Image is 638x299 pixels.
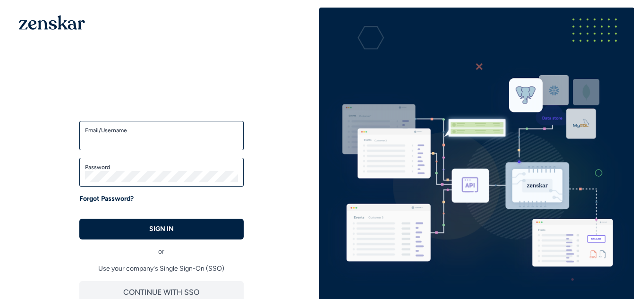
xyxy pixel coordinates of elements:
[149,224,174,234] p: SIGN IN
[19,15,85,30] img: 1OGAJ2xQqyY4LXKgY66KYq0eOWRCkrZdAb3gUhuVAqdWPZE9SRJmCz+oDMSn4zDLXe31Ii730ItAGKgCKgCCgCikA4Av8PJUP...
[79,194,134,204] a: Forgot Password?
[79,264,244,273] p: Use your company's Single Sign-On (SSO)
[85,127,238,134] label: Email/Username
[79,239,244,256] div: or
[79,219,244,239] button: SIGN IN
[85,163,238,171] label: Password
